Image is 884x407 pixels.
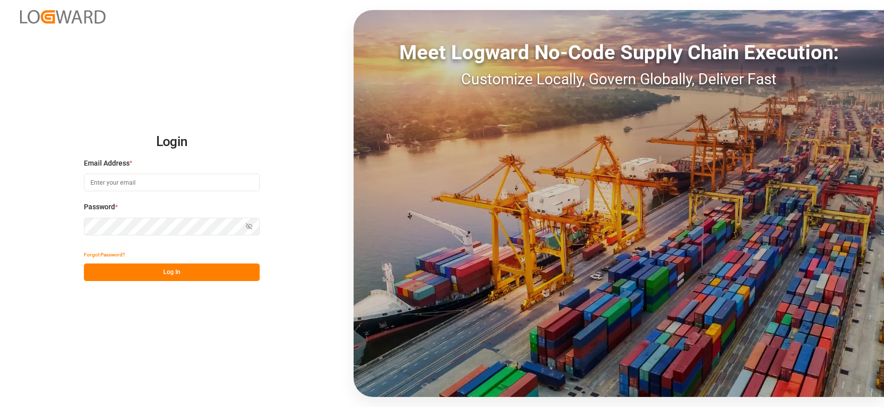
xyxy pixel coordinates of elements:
span: Email Address [84,158,130,169]
button: Forgot Password? [84,246,125,263]
input: Enter your email [84,174,260,191]
img: Logward_new_orange.png [20,10,105,24]
div: Meet Logward No-Code Supply Chain Execution: [354,38,884,68]
span: Password [84,202,115,212]
h2: Login [84,126,260,158]
button: Log In [84,263,260,281]
div: Customize Locally, Govern Globally, Deliver Fast [354,68,884,90]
